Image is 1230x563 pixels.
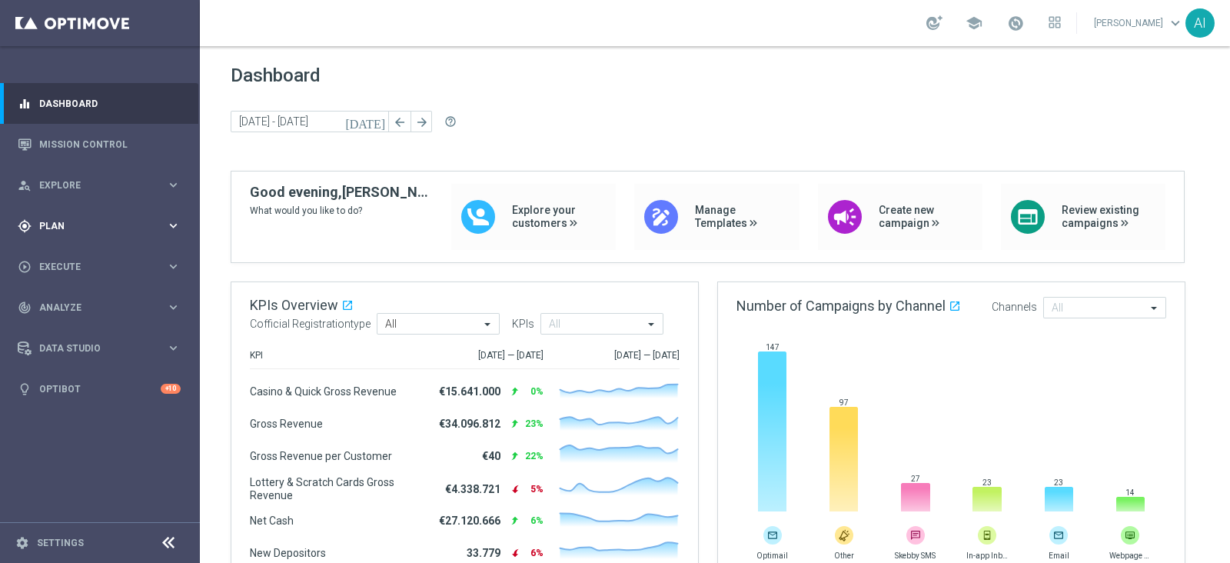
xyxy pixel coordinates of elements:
span: Data Studio [39,344,166,353]
button: play_circle_outline Execute keyboard_arrow_right [17,261,181,273]
i: lightbulb [18,382,32,396]
i: keyboard_arrow_right [166,300,181,315]
i: keyboard_arrow_right [166,218,181,233]
div: Optibot [18,368,181,409]
span: school [966,15,982,32]
span: Plan [39,222,166,231]
div: +10 [161,384,181,394]
span: Analyze [39,303,166,312]
button: Data Studio keyboard_arrow_right [17,342,181,355]
i: keyboard_arrow_right [166,178,181,192]
button: lightbulb Optibot +10 [17,383,181,395]
div: Analyze [18,301,166,315]
button: gps_fixed Plan keyboard_arrow_right [17,220,181,232]
button: equalizer Dashboard [17,98,181,110]
i: play_circle_outline [18,260,32,274]
i: gps_fixed [18,219,32,233]
div: Data Studio [18,341,166,355]
div: Mission Control [18,124,181,165]
button: Mission Control [17,138,181,151]
div: Explore [18,178,166,192]
i: track_changes [18,301,32,315]
i: keyboard_arrow_right [166,341,181,355]
a: [PERSON_NAME]keyboard_arrow_down [1092,12,1185,35]
i: keyboard_arrow_right [166,259,181,274]
button: track_changes Analyze keyboard_arrow_right [17,301,181,314]
span: Execute [39,262,166,272]
span: keyboard_arrow_down [1167,15,1184,32]
button: person_search Explore keyboard_arrow_right [17,179,181,192]
span: Explore [39,181,166,190]
div: AI [1185,8,1215,38]
a: Mission Control [39,124,181,165]
div: Plan [18,219,166,233]
i: equalizer [18,97,32,111]
i: person_search [18,178,32,192]
i: settings [15,536,29,550]
a: Optibot [39,368,161,409]
a: Dashboard [39,83,181,124]
a: Settings [37,538,84,548]
div: Execute [18,260,166,274]
div: Dashboard [18,83,181,124]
